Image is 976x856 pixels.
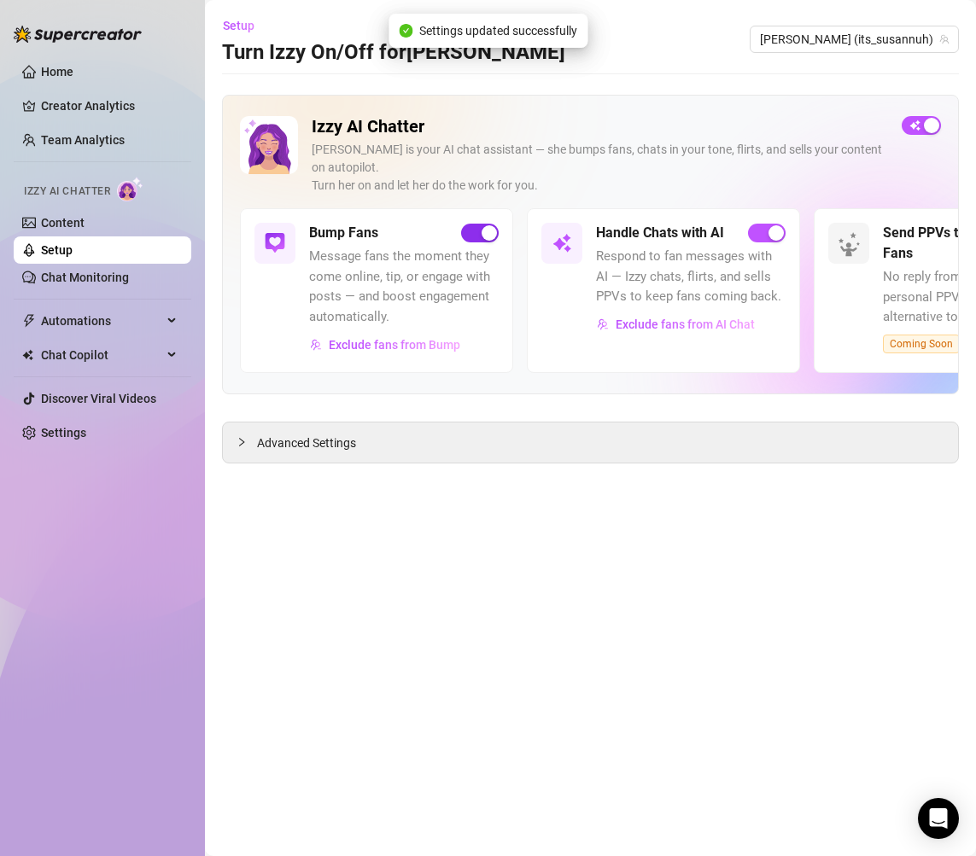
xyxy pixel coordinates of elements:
[41,243,73,257] a: Setup
[240,116,298,174] img: Izzy AI Chatter
[312,141,888,195] div: [PERSON_NAME] is your AI chat assistant — she bumps fans, chats in your tone, flirts, and sells y...
[41,133,125,147] a: Team Analytics
[41,392,156,405] a: Discover Viral Videos
[24,183,110,200] span: Izzy AI Chatter
[22,314,36,328] span: thunderbolt
[41,92,178,119] a: Creator Analytics
[309,223,378,243] h5: Bump Fans
[237,433,257,451] div: collapsed
[883,335,960,353] span: Coming Soon
[597,318,609,330] img: svg%3e
[312,116,888,137] h2: Izzy AI Chatter
[596,247,786,307] span: Respond to fan messages with AI — Izzy chats, flirts, and sells PPVs to keep fans coming back.
[760,26,949,52] span: Susanna (its_susannuh)
[14,26,142,43] img: logo-BBDzfeDw.svg
[41,426,86,440] a: Settings
[22,349,33,361] img: Chat Copilot
[41,216,85,230] a: Content
[41,65,73,79] a: Home
[265,233,285,253] img: svg%3e
[309,331,461,358] button: Exclude fans from Bump
[918,798,959,839] div: Open Intercom Messenger
[596,223,724,243] h5: Handle Chats with AI
[939,34,950,44] span: team
[309,247,499,327] span: Message fans the moment they come online, tip, or engage with posts — and boost engagement automa...
[419,21,577,40] span: Settings updated successfully
[117,177,143,201] img: AI Chatter
[222,12,268,39] button: Setup
[41,271,129,284] a: Chat Monitoring
[552,233,572,253] img: svg%3e
[399,24,412,38] span: check-circle
[41,341,162,369] span: Chat Copilot
[223,19,254,32] span: Setup
[596,311,756,338] button: Exclude fans from AI Chat
[237,437,247,447] span: collapsed
[838,232,865,259] img: silent-fans-ppv-o-N6Mmdf.svg
[257,434,356,452] span: Advanced Settings
[310,339,322,351] img: svg%3e
[41,307,162,335] span: Automations
[222,39,565,67] h3: Turn Izzy On/Off for [PERSON_NAME]
[329,338,460,352] span: Exclude fans from Bump
[616,317,755,331] span: Exclude fans from AI Chat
